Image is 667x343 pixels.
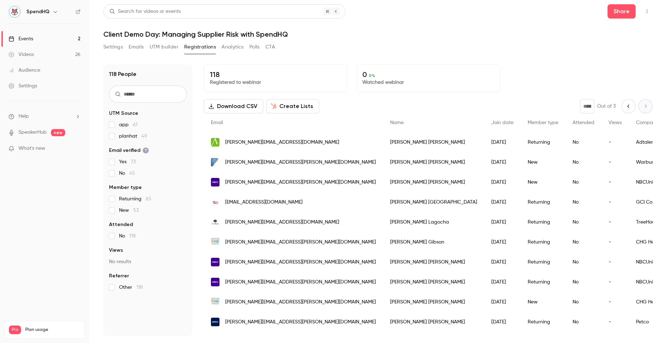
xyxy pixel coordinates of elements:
[9,35,33,42] div: Events
[211,318,219,326] img: petco.com
[573,120,594,125] span: Attended
[521,312,565,332] div: Returning
[597,103,616,110] p: Out of 3
[225,258,376,266] span: [PERSON_NAME][EMAIL_ADDRESS][PERSON_NAME][DOMAIN_NAME]
[521,272,565,292] div: Returning
[9,51,34,58] div: Videos
[565,172,601,192] div: No
[109,247,123,254] span: Views
[521,132,565,152] div: Returning
[119,170,135,177] span: No
[19,113,29,120] span: Help
[249,41,260,53] button: Polls
[222,41,244,53] button: Analytics
[266,99,319,113] button: Create Lists
[491,120,513,125] span: Join date
[565,192,601,212] div: No
[484,252,521,272] div: [DATE]
[484,312,521,332] div: [DATE]
[383,212,484,232] div: [PERSON_NAME] Lagocha
[565,132,601,152] div: No
[204,99,263,113] button: Download CSV
[225,298,376,306] span: [PERSON_NAME][EMAIL_ADDRESS][PERSON_NAME][DOMAIN_NAME]
[484,172,521,192] div: [DATE]
[9,6,20,17] img: SpendHQ
[601,272,629,292] div: -
[521,212,565,232] div: Returning
[129,171,135,176] span: 45
[484,292,521,312] div: [DATE]
[103,30,653,39] h1: Client Demo Day: Managing Supplier Risk with SpendHQ
[609,120,622,125] span: Views
[211,258,219,266] img: nbcuni.com
[9,113,81,120] li: help-dropdown-opener
[119,207,139,214] span: New
[601,132,629,152] div: -
[109,8,181,15] div: Search for videos or events
[211,198,219,206] img: gci.com
[51,129,65,136] span: new
[211,158,219,167] img: warburgpincus.com
[225,278,376,286] span: [PERSON_NAME][EMAIL_ADDRESS][PERSON_NAME][DOMAIN_NAME]
[362,70,494,79] p: 0
[109,258,187,265] p: No results
[362,79,494,86] p: Watched webinar
[601,172,629,192] div: -
[25,327,80,333] span: Plan usage
[390,120,404,125] span: Name
[119,158,136,165] span: Yes
[484,152,521,172] div: [DATE]
[9,326,21,334] span: Pro
[129,41,144,53] button: Emails
[109,147,149,154] span: Email verified
[484,192,521,212] div: [DATE]
[211,120,223,125] span: Email
[484,232,521,252] div: [DATE]
[225,239,376,246] span: [PERSON_NAME][EMAIL_ADDRESS][PERSON_NAME][DOMAIN_NAME]
[129,234,136,239] span: 118
[210,70,342,79] p: 118
[211,138,219,147] img: adtalem.com
[484,132,521,152] div: [DATE]
[109,70,136,78] h1: 118 People
[19,129,47,136] a: SpeakerHub
[225,219,339,226] span: [PERSON_NAME][EMAIL_ADDRESS][DOMAIN_NAME]
[141,134,147,139] span: 49
[383,232,484,252] div: [PERSON_NAME] Gibson
[103,41,123,53] button: Settings
[521,292,565,312] div: New
[383,292,484,312] div: [PERSON_NAME] [PERSON_NAME]
[521,232,565,252] div: Returning
[211,178,219,186] img: nbcuni.com
[565,232,601,252] div: No
[109,110,138,117] span: UTM Source
[383,172,484,192] div: [PERSON_NAME] [PERSON_NAME]
[225,139,339,146] span: [PERSON_NAME][EMAIL_ADDRESS][DOMAIN_NAME]
[9,67,40,74] div: Audience
[521,192,565,212] div: Returning
[150,41,179,53] button: UTM builder
[601,232,629,252] div: -
[369,73,375,78] span: 0 %
[621,99,636,113] button: Previous page
[383,132,484,152] div: [PERSON_NAME] [PERSON_NAME]
[521,252,565,272] div: Returning
[72,145,81,152] iframe: Noticeable Trigger
[225,179,376,186] span: [PERSON_NAME][EMAIL_ADDRESS][PERSON_NAME][DOMAIN_NAME]
[607,4,636,19] button: Share
[119,133,147,140] span: planhat
[601,152,629,172] div: -
[565,252,601,272] div: No
[601,252,629,272] div: -
[383,272,484,292] div: [PERSON_NAME] [PERSON_NAME]
[484,272,521,292] div: [DATE]
[383,192,484,212] div: [PERSON_NAME] [GEOGRAPHIC_DATA]
[601,292,629,312] div: -
[528,120,558,125] span: Member type
[383,252,484,272] div: [PERSON_NAME] [PERSON_NAME]
[26,8,50,15] h6: SpendHQ
[136,285,143,290] span: 118
[601,212,629,232] div: -
[225,159,376,166] span: [PERSON_NAME][EMAIL_ADDRESS][PERSON_NAME][DOMAIN_NAME]
[601,312,629,332] div: -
